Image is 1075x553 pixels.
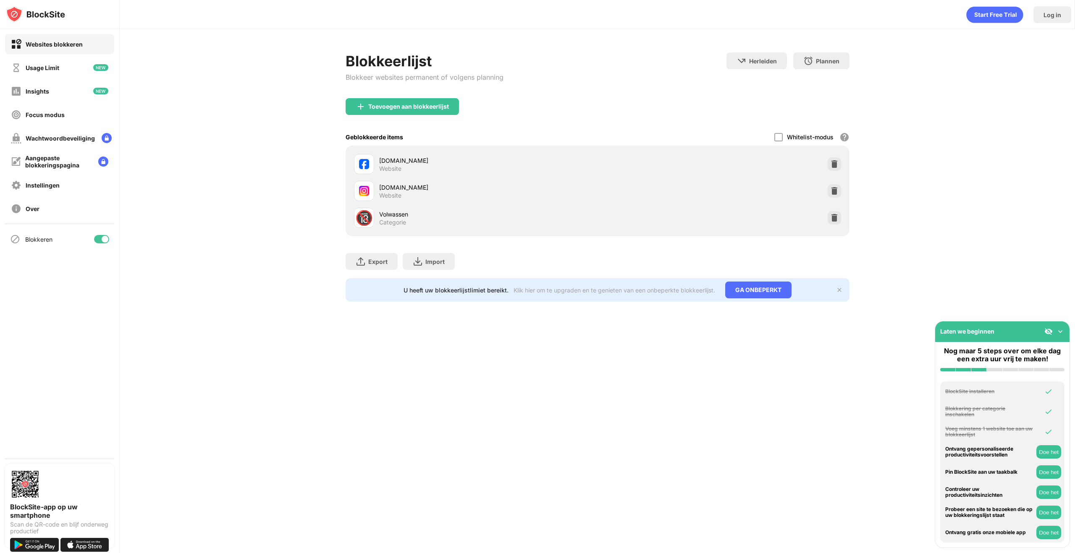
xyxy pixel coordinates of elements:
div: Insights [26,88,49,95]
div: Geblokkeerde items [346,133,403,141]
div: Websites blokkeren [26,41,83,48]
div: Blokkeren [25,236,52,243]
img: time-usage-off.svg [11,63,21,73]
img: omni-setup-toggle.svg [1056,327,1065,336]
div: BlockSite-app op uw smartphone [10,503,109,519]
img: block-on.svg [11,39,21,50]
div: Plannen [816,57,839,65]
div: Toevoegen aan blokkeerlijst [368,103,449,110]
img: lock-menu.svg [102,133,112,143]
div: Log in [1044,11,1061,18]
div: Instellingen [26,182,60,189]
div: BlockSite installeren [945,389,1034,394]
div: Klik hier om te upgraden en te genieten van een onbeperkte blokkeerlijst. [514,287,715,294]
div: U heeft uw blokkeerlijstlimiet bereikt. [404,287,509,294]
img: settings-off.svg [11,180,21,190]
div: Usage Limit [26,64,59,71]
div: GA ONBEPERKT [725,282,792,298]
div: Categorie [379,219,406,226]
div: Voeg minstens 1 website toe aan uw blokkeerlijst [945,426,1034,438]
div: 🔞 [355,209,373,227]
img: insights-off.svg [11,86,21,97]
div: Pin BlockSite aan uw taakbalk [945,469,1034,475]
div: Export [368,258,388,265]
img: omni-check.svg [1044,387,1053,396]
div: animation [966,6,1023,23]
img: download-on-the-app-store.svg [60,538,109,552]
button: Doe het [1036,506,1061,519]
img: about-off.svg [11,203,21,214]
div: Probeer een site te bezoeken die op uw blokkeringslijst staat [945,506,1034,519]
div: Scan de QR-code en blijf onderweg productief [10,521,109,535]
img: x-button.svg [836,287,843,293]
img: password-protection-off.svg [11,133,21,143]
img: get-it-on-google-play.svg [10,538,59,552]
div: Blokkering per categorie inschakelen [945,406,1034,418]
div: Ontvang gratis onze mobiele app [945,530,1034,535]
img: new-icon.svg [93,88,108,94]
img: omni-check.svg [1044,407,1053,416]
img: lock-menu.svg [98,157,108,167]
div: Wachtwoordbeveiliging [26,135,95,142]
img: eye-not-visible.svg [1044,327,1053,336]
div: Controleer uw productiviteitsinzichten [945,486,1034,498]
img: new-icon.svg [93,64,108,71]
div: Blokkeerlijst [346,52,503,70]
img: logo-blocksite.svg [6,6,65,23]
div: Over [26,205,39,212]
div: Volwassen [379,210,598,219]
div: Nog maar 5 steps over om elke dag een extra uur vrij te maken! [940,347,1065,363]
img: favicons [359,159,369,169]
button: Doe het [1036,526,1061,539]
button: Doe het [1036,465,1061,479]
div: Import [425,258,445,265]
img: omni-check.svg [1044,428,1053,436]
div: Ontvang gepersonaliseerde productiviteitsvoorstellen [945,446,1034,458]
button: Doe het [1036,445,1061,459]
div: Laten we beginnen [940,328,994,335]
div: Aangepaste blokkeringspagina [25,154,92,169]
img: options-page-qr-code.png [10,469,40,499]
div: Website [379,192,401,199]
img: favicons [359,186,369,196]
div: [DOMAIN_NAME] [379,156,598,165]
button: Doe het [1036,485,1061,499]
div: Herleiden [749,57,777,65]
div: [DOMAIN_NAME] [379,183,598,192]
div: Focus modus [26,111,65,118]
img: customize-block-page-off.svg [11,157,21,167]
img: focus-off.svg [11,110,21,120]
div: Website [379,165,401,172]
div: Blokkeer websites permanent of volgens planning [346,73,503,81]
img: blocking-icon.svg [10,234,20,244]
div: Whitelist-modus [787,133,834,141]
